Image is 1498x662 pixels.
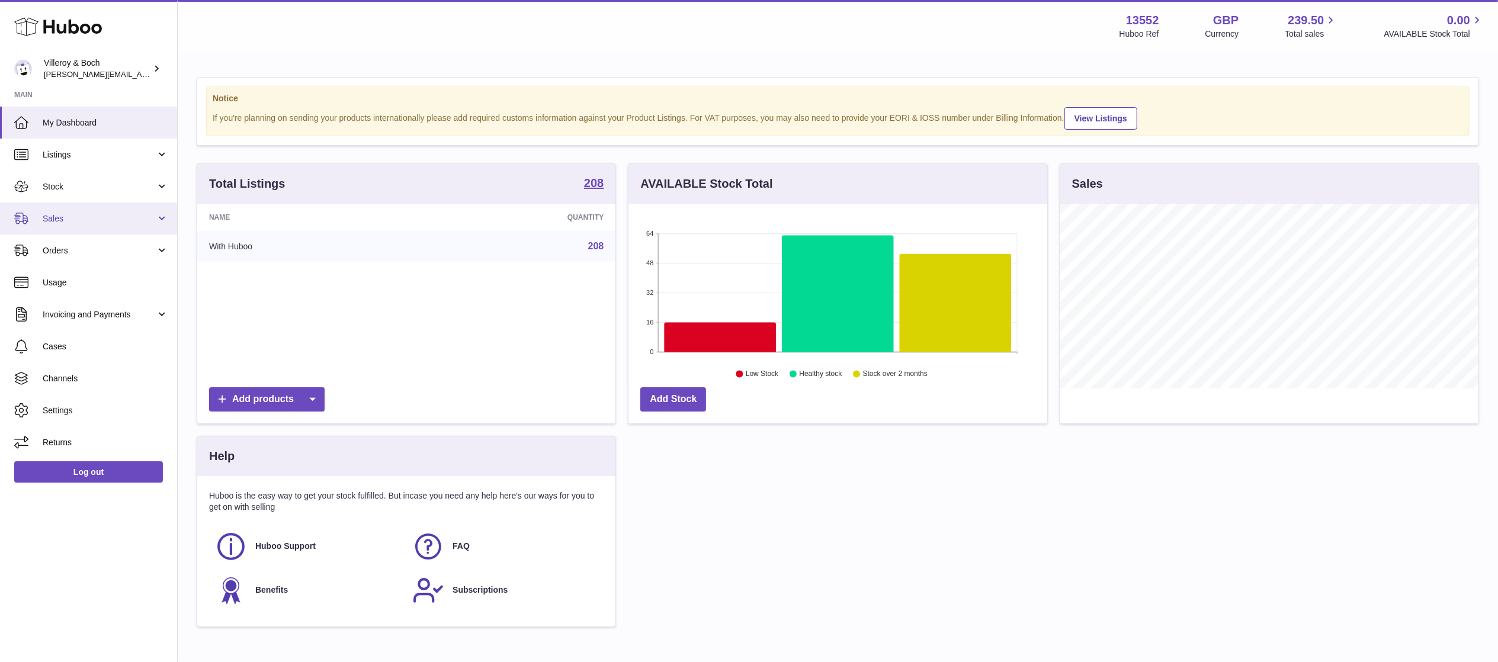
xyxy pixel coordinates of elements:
[43,213,156,224] span: Sales
[418,204,616,231] th: Quantity
[43,309,156,320] span: Invoicing and Payments
[1285,28,1337,40] span: Total sales
[213,105,1463,130] div: If you're planning on sending your products internationally please add required customs informati...
[1120,28,1159,40] div: Huboo Ref
[746,370,779,378] text: Low Stock
[1285,12,1337,40] a: 239.50 Total sales
[647,259,654,266] text: 48
[1126,12,1159,28] strong: 13552
[1384,12,1484,40] a: 0.00 AVAILABLE Stock Total
[255,541,316,552] span: Huboo Support
[584,177,604,191] a: 208
[209,387,325,412] a: Add products
[1447,12,1470,28] span: 0.00
[647,319,654,326] text: 16
[1064,107,1137,130] a: View Listings
[1205,28,1239,40] div: Currency
[215,574,400,606] a: Benefits
[44,57,150,80] div: Villeroy & Boch
[43,245,156,256] span: Orders
[1384,28,1484,40] span: AVAILABLE Stock Total
[14,461,163,483] a: Log out
[640,387,706,412] a: Add Stock
[453,541,470,552] span: FAQ
[43,149,156,160] span: Listings
[43,405,168,416] span: Settings
[640,176,772,192] h3: AVAILABLE Stock Total
[43,277,168,288] span: Usage
[255,584,288,596] span: Benefits
[647,289,654,296] text: 32
[197,231,418,262] td: With Huboo
[584,177,604,189] strong: 208
[209,490,604,513] p: Huboo is the easy way to get your stock fulfilled. But incase you need any help here's our ways f...
[800,370,843,378] text: Healthy stock
[215,531,400,563] a: Huboo Support
[1213,12,1239,28] strong: GBP
[1288,12,1324,28] span: 239.50
[209,448,235,464] h3: Help
[647,230,654,237] text: 64
[43,373,168,384] span: Channels
[412,531,598,563] a: FAQ
[197,204,418,231] th: Name
[588,241,604,251] a: 208
[43,181,156,192] span: Stock
[412,574,598,606] a: Subscriptions
[43,437,168,448] span: Returns
[209,176,286,192] h3: Total Listings
[1072,176,1103,192] h3: Sales
[44,69,301,79] span: [PERSON_NAME][EMAIL_ADDRESS][PERSON_NAME][DOMAIN_NAME]
[14,60,32,78] img: trombetta.geri@villeroy-boch.com
[43,117,168,128] span: My Dashboard
[43,341,168,352] span: Cases
[650,348,654,355] text: 0
[863,370,928,378] text: Stock over 2 months
[213,93,1463,104] strong: Notice
[453,584,508,596] span: Subscriptions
